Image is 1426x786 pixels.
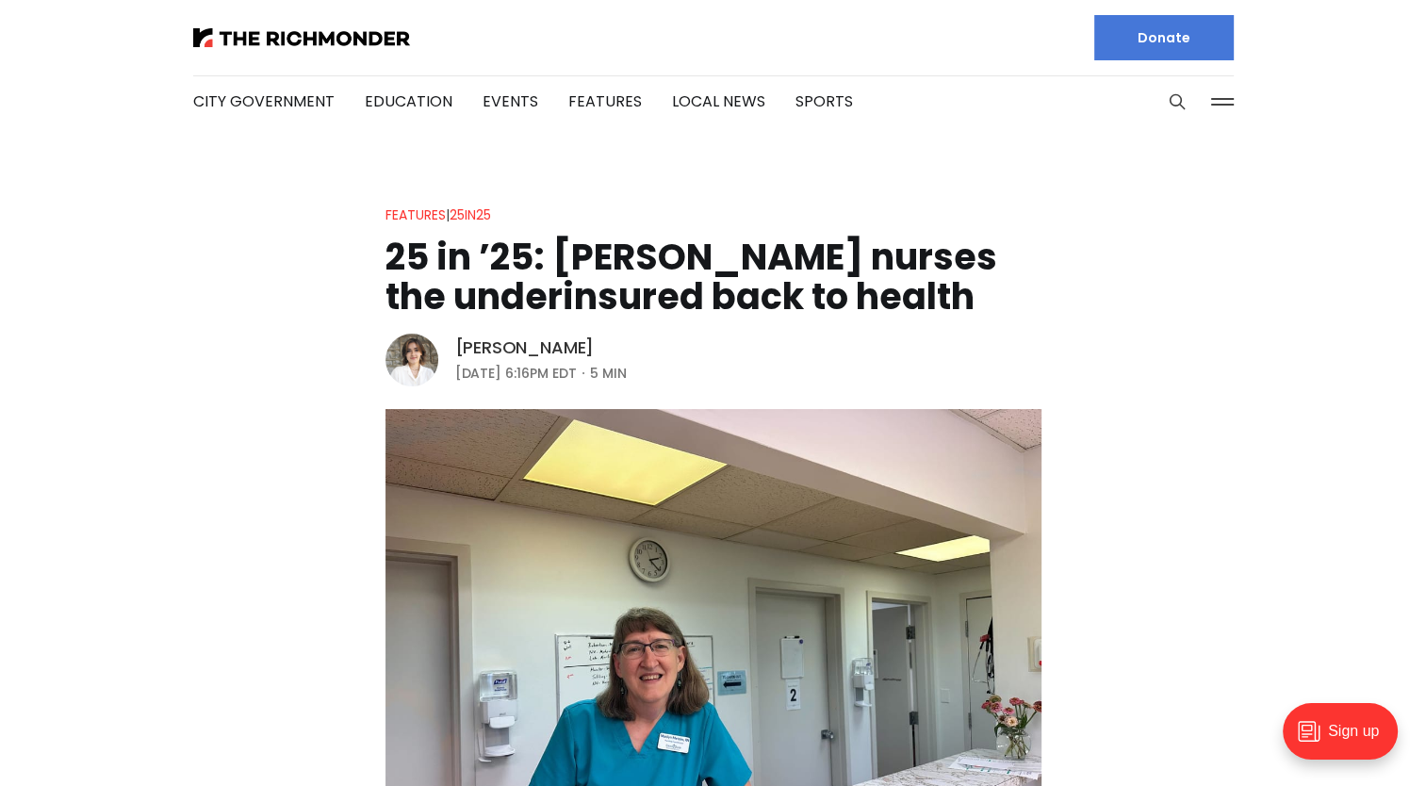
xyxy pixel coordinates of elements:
[1094,15,1234,60] a: Donate
[385,205,446,224] a: Features
[483,90,538,112] a: Events
[450,205,491,224] a: 25in25
[193,28,410,47] img: The Richmonder
[193,90,335,112] a: City Government
[455,336,595,359] a: [PERSON_NAME]
[385,204,491,226] div: |
[1163,88,1191,116] button: Search this site
[1267,694,1426,786] iframe: portal-trigger
[455,362,577,385] time: [DATE] 6:16PM EDT
[568,90,642,112] a: Features
[795,90,853,112] a: Sports
[672,90,765,112] a: Local News
[590,362,627,385] span: 5 min
[385,334,438,386] img: Eleanor Shaw
[365,90,452,112] a: Education
[385,237,1041,317] h1: 25 in ’25: [PERSON_NAME] nurses the underinsured back to health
